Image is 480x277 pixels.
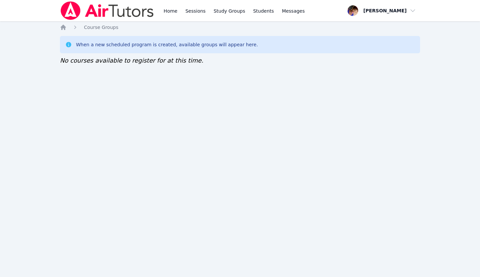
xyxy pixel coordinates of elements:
span: Course Groups [84,25,118,30]
img: Air Tutors [60,1,154,20]
a: Course Groups [84,24,118,31]
span: Messages [282,8,305,14]
span: No courses available to register for at this time. [60,57,203,64]
nav: Breadcrumb [60,24,420,31]
div: When a new scheduled program is created, available groups will appear here. [76,41,258,48]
